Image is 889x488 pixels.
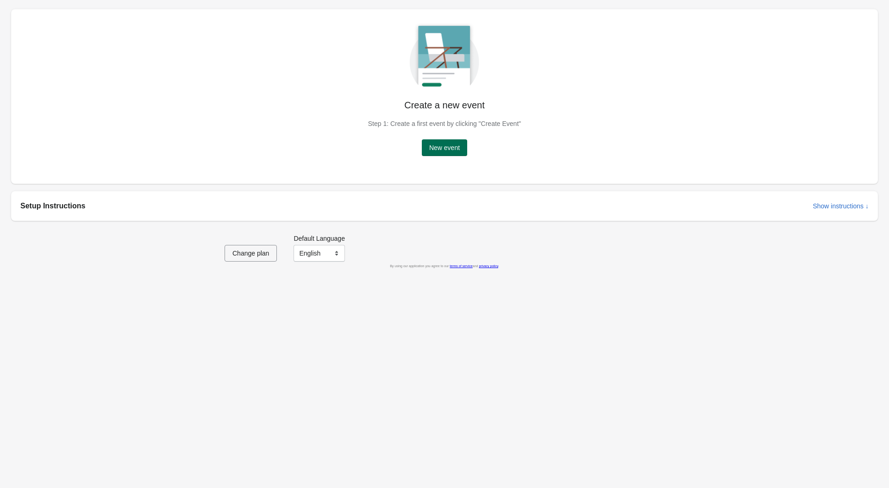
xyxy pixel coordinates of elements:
p: Create a new event [368,99,521,112]
label: Default Language [294,234,345,243]
button: Change plan [225,245,277,262]
a: privacy policy [479,264,498,268]
button: Show instructions ↓ [809,198,872,214]
span: Show instructions ↓ [813,202,869,210]
a: Change plan [225,250,277,257]
span: New event [429,144,460,151]
span: Change plan [232,250,269,257]
a: terms of service [450,264,472,268]
button: New event [422,139,467,156]
div: By using our application you agree to our and . [225,262,664,271]
p: Step 1: Create a first event by clicking "Create Event" [368,119,521,128]
h2: Setup Instructions [20,200,805,212]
